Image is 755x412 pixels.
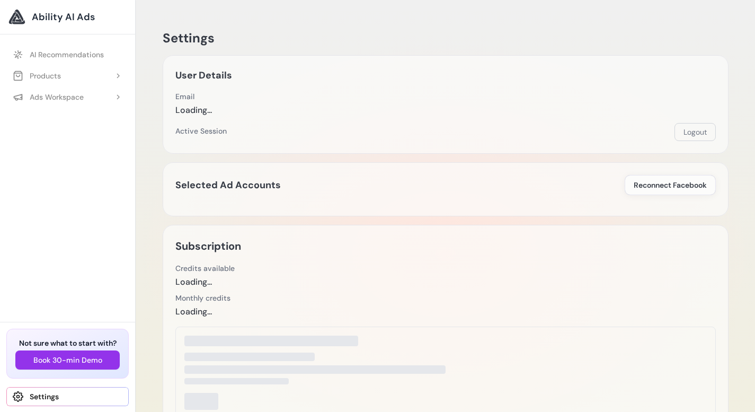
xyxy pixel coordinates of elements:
div: Email [175,91,212,102]
button: Products [6,66,129,85]
div: Loading... [175,305,230,318]
h1: Settings [163,30,729,47]
a: Settings [6,387,129,406]
div: Loading... [175,104,212,117]
span: Ability AI Ads [32,10,95,24]
button: Book 30-min Demo [15,350,120,370]
button: Logout [674,123,716,141]
div: Ads Workspace [13,92,84,102]
h2: Selected Ad Accounts [175,178,281,192]
span: Reconnect Facebook [634,180,707,190]
button: Ads Workspace [6,87,129,107]
a: AI Recommendations [6,45,129,64]
div: Credits available [175,263,235,274]
div: Loading... [175,276,235,288]
a: Ability AI Ads [8,8,127,25]
h2: Subscription [175,238,241,255]
h2: User Details [175,68,232,83]
div: Active Session [175,126,227,136]
h3: Not sure what to start with? [15,338,120,348]
div: Products [13,71,61,81]
div: Monthly credits [175,293,230,303]
button: Reconnect Facebook [625,175,716,195]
